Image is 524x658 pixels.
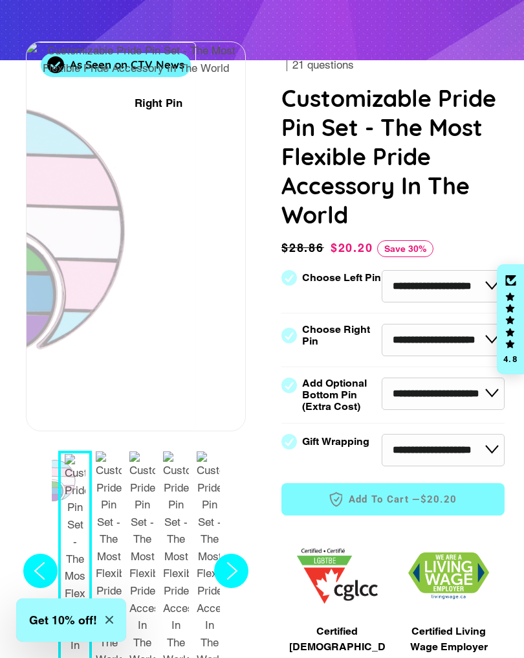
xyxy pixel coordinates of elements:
span: Add to Cart — [301,491,485,508]
img: 1706832627.png [408,552,489,600]
div: Click to open Judge.me floating reviews tab [497,264,524,374]
img: 1705457225.png [297,549,378,604]
div: 4.8 [503,355,518,363]
div: 2 / 9 [27,42,245,82]
div: Right Pin [135,95,182,112]
span: Certified Living Wage Employer [400,624,499,655]
button: Add to Cart —$20.20 [281,483,505,516]
span: $20.20 [420,493,457,506]
img: Customizable Pride Pin Set - The Most Flexible Pride Accessory In The World [27,42,245,76]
